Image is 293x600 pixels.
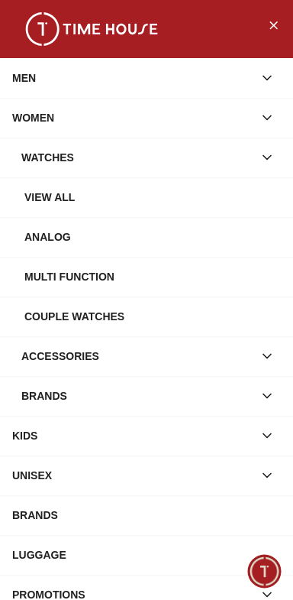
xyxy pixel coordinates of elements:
img: Profile picture of Zoe [35,456,64,485]
img: Company logo [17,16,47,47]
div: Couple Watches [24,303,281,330]
span: Home [56,580,87,592]
div: [PERSON_NAME] [76,453,201,473]
span: Hello! I'm your Time House Watches Support Assistant. How can I assist you [DATE]? [76,473,223,485]
div: Brands [21,382,253,410]
div: Find your dream watch—experts ready to assist! [15,388,278,420]
div: Multi Function [24,263,281,290]
div: MEN [12,64,253,92]
div: Timehousecompany [15,323,278,381]
div: Home [2,546,142,598]
img: ... [15,12,168,46]
div: Accessories [21,342,253,370]
div: Chat Widget [248,555,282,589]
div: Watches [21,144,253,171]
div: View all [24,183,281,211]
div: Analog [24,223,281,251]
em: Minimize [247,15,278,46]
div: Zoe [27,446,266,495]
div: WOMEN [12,104,253,131]
div: KIDS [12,422,253,449]
div: LUGGAGE [12,541,281,569]
button: Close Menu [261,12,285,37]
span: Just now [224,453,259,467]
div: UNISEX [12,462,253,489]
div: Chat with us now [15,439,278,501]
div: Conversation [145,546,291,598]
span: Conversation [183,580,253,592]
div: BRANDS [12,501,281,529]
